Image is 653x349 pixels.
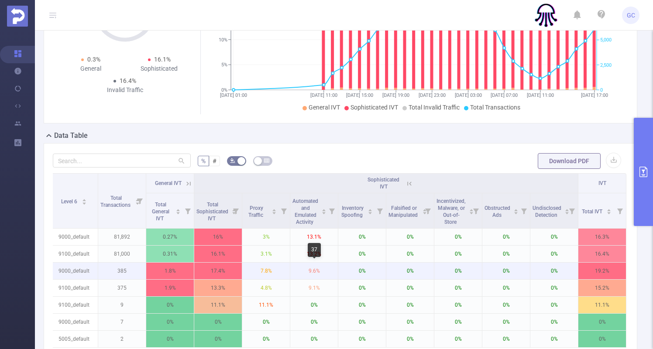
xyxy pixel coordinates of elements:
[582,209,604,215] span: Total IVT
[87,56,100,63] span: 0.3%
[54,130,88,141] h2: Data Table
[146,297,194,313] p: 0%
[374,193,386,228] i: Filter menu
[230,193,242,228] i: Filter menu
[272,208,277,213] div: Sort
[100,195,132,208] span: Total Transactions
[50,229,98,245] p: 9000_default
[434,280,482,296] p: 0%
[50,246,98,262] p: 9100_default
[346,92,373,98] tspan: [DATE] 15:00
[82,198,86,200] i: icon: caret-up
[50,331,98,347] p: 5005_default
[538,153,601,169] button: Download PDF
[338,331,386,347] p: 0%
[272,208,277,210] i: icon: caret-up
[338,229,386,245] p: 0%
[146,331,194,347] p: 0%
[382,92,409,98] tspan: [DATE] 19:00
[194,229,242,245] p: 16%
[578,314,626,330] p: 0%
[82,198,87,203] div: Sort
[290,280,338,296] p: 9.1%
[50,297,98,313] p: 9100_default
[338,280,386,296] p: 0%
[454,92,481,98] tspan: [DATE] 03:00
[146,246,194,262] p: 0.31%
[242,246,290,262] p: 3.1%
[606,208,612,213] div: Sort
[242,280,290,296] p: 4.8%
[98,246,146,262] p: 81,000
[513,208,518,210] i: icon: caret-up
[98,331,146,347] p: 2
[194,280,242,296] p: 13.3%
[533,205,561,218] span: Undisclosed Detection
[321,208,326,210] i: icon: caret-up
[194,246,242,262] p: 16.1%
[290,229,338,245] p: 13.1%
[264,158,269,163] i: icon: table
[578,280,626,296] p: 15.2%
[290,263,338,279] p: 9.6%
[309,104,340,111] span: General IVT
[201,157,206,164] span: %
[614,193,626,228] i: Filter menu
[513,208,519,213] div: Sort
[434,246,482,262] p: 0%
[82,201,86,204] i: icon: caret-down
[290,331,338,347] p: 0%
[485,205,510,218] span: Obstructed Ads
[530,331,578,347] p: 0%
[386,263,434,279] p: 0%
[482,331,530,347] p: 0%
[221,87,227,93] tspan: 0%
[308,243,321,257] div: 37
[482,280,530,296] p: 0%
[434,297,482,313] p: 0%
[155,180,182,186] span: General IVT
[491,92,518,98] tspan: [DATE] 07:00
[530,229,578,245] p: 0%
[482,246,530,262] p: 0%
[578,331,626,347] p: 0%
[220,92,247,98] tspan: [DATE] 01:00
[386,314,434,330] p: 0%
[242,229,290,245] p: 3%
[436,198,466,225] span: Incentivized, Malware, or Out-of-Store
[7,6,28,27] img: Protected Media
[146,280,194,296] p: 1.9%
[56,64,125,73] div: General
[434,331,482,347] p: 0%
[98,229,146,245] p: 81,892
[526,92,553,98] tspan: [DATE] 11:00
[409,104,460,111] span: Total Invalid Traffic
[50,280,98,296] p: 9100_default
[290,314,338,330] p: 0%
[482,314,530,330] p: 0%
[578,297,626,313] p: 11.1%
[418,92,445,98] tspan: [DATE] 23:00
[242,263,290,279] p: 7.8%
[578,229,626,245] p: 16.3%
[146,263,194,279] p: 1.8%
[176,208,181,210] i: icon: caret-up
[98,263,146,279] p: 385
[98,280,146,296] p: 375
[482,263,530,279] p: 0%
[242,314,290,330] p: 0%
[194,314,242,330] p: 0%
[290,246,338,262] p: 13.2%
[326,193,338,228] i: Filter menu
[351,104,398,111] span: Sophisticated IVT
[434,263,482,279] p: 0%
[182,193,194,228] i: Filter menu
[469,208,474,210] i: icon: caret-up
[530,314,578,330] p: 0%
[53,154,191,168] input: Search...
[482,297,530,313] p: 0%
[134,174,146,228] i: Filter menu
[564,208,569,210] i: icon: caret-up
[434,314,482,330] p: 0%
[564,211,569,213] i: icon: caret-down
